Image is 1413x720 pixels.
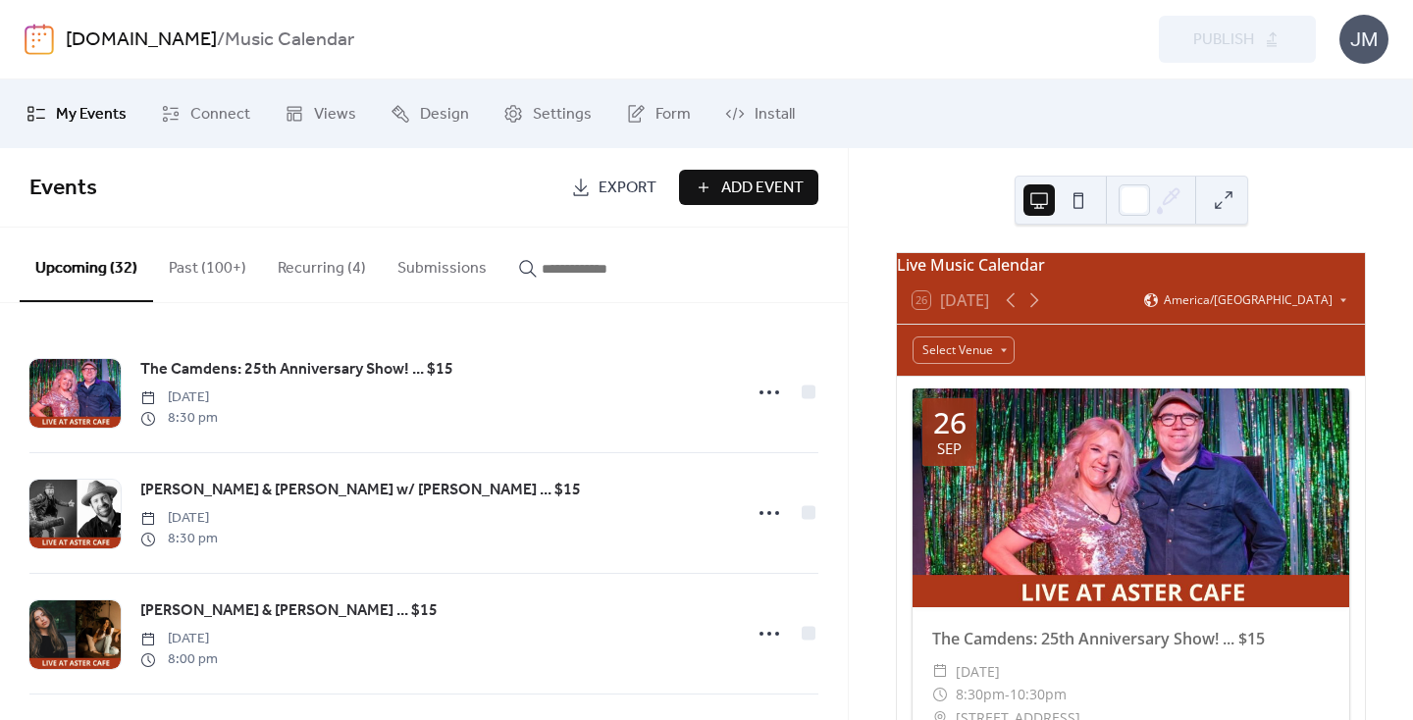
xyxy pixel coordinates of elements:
[140,598,438,624] a: [PERSON_NAME] & [PERSON_NAME] ... $15
[140,599,438,623] span: [PERSON_NAME] & [PERSON_NAME] ... $15
[556,170,671,205] a: Export
[655,103,691,127] span: Form
[489,87,606,140] a: Settings
[1339,15,1388,64] div: JM
[897,253,1365,277] div: Live Music Calendar
[140,529,218,549] span: 8:30 pm
[932,660,948,684] div: ​
[1010,683,1067,706] span: 10:30pm
[217,22,225,59] b: /
[140,649,218,670] span: 8:00 pm
[599,177,656,200] span: Export
[611,87,706,140] a: Form
[29,167,97,210] span: Events
[314,103,356,127] span: Views
[1005,683,1010,706] span: -
[140,357,453,383] a: The Camdens: 25th Anniversary Show! ... $15
[20,228,153,302] button: Upcoming (32)
[190,103,250,127] span: Connect
[376,87,484,140] a: Design
[1164,294,1333,306] span: America/[GEOGRAPHIC_DATA]
[382,228,502,300] button: Submissions
[533,103,592,127] span: Settings
[262,228,382,300] button: Recurring (4)
[146,87,265,140] a: Connect
[933,408,967,437] div: 26
[932,628,1265,649] a: The Camdens: 25th Anniversary Show! ... $15
[225,22,354,59] b: Music Calendar
[140,508,218,529] span: [DATE]
[710,87,810,140] a: Install
[140,479,581,502] span: [PERSON_NAME] & [PERSON_NAME] w/ [PERSON_NAME] ... $15
[140,408,218,429] span: 8:30 pm
[956,660,1000,684] span: [DATE]
[270,87,371,140] a: Views
[153,228,262,300] button: Past (100+)
[140,478,581,503] a: [PERSON_NAME] & [PERSON_NAME] w/ [PERSON_NAME] ... $15
[56,103,127,127] span: My Events
[12,87,141,140] a: My Events
[956,683,1005,706] span: 8:30pm
[755,103,795,127] span: Install
[140,629,218,649] span: [DATE]
[932,683,948,706] div: ​
[66,22,217,59] a: [DOMAIN_NAME]
[140,358,453,382] span: The Camdens: 25th Anniversary Show! ... $15
[937,441,962,456] div: Sep
[140,387,218,408] span: [DATE]
[679,170,818,205] button: Add Event
[420,103,469,127] span: Design
[721,177,804,200] span: Add Event
[25,24,54,55] img: logo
